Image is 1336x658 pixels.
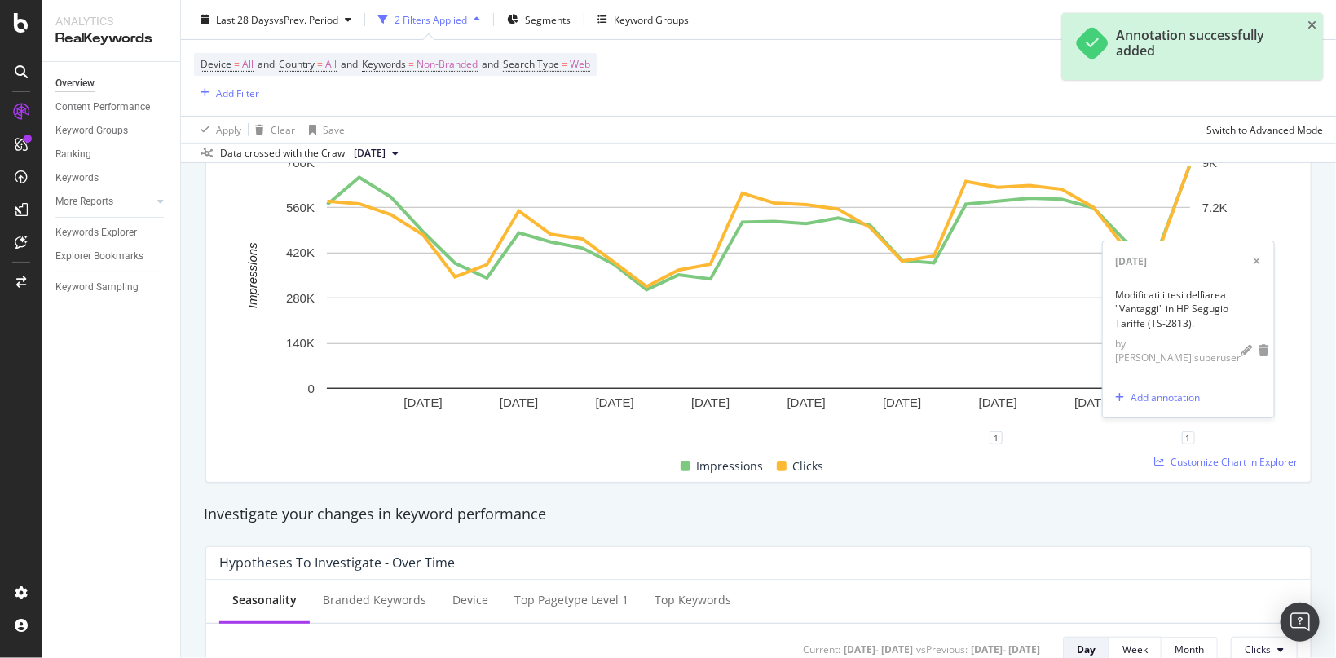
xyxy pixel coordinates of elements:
span: 2025 Aug. 31st [354,146,386,161]
span: Search Type [503,57,559,71]
text: 560K [286,201,315,214]
div: 1 [1182,431,1195,444]
div: 1 [990,431,1003,444]
div: Seasonality [232,592,297,608]
div: Ranking [55,146,91,163]
div: Top pagetype Level 1 [514,592,628,608]
div: Open Intercom Messenger [1281,603,1320,642]
button: Apply [194,117,241,143]
text: [DATE] [1074,395,1113,409]
div: Add Filter [216,86,259,99]
button: Switch to Advanced Mode [1200,117,1323,143]
button: Save [302,117,345,143]
div: by [PERSON_NAME].superuser [1115,337,1241,364]
div: RealKeywords [55,29,167,48]
span: Web [570,53,590,76]
a: Content Performance [55,99,169,116]
button: Add Filter [194,83,259,103]
text: [DATE] [883,395,921,409]
span: = [408,57,414,71]
div: Branded Keywords [323,592,426,608]
span: and [482,57,499,71]
text: [DATE] [500,395,538,409]
div: Annotation successfully added [1116,28,1294,59]
span: Customize Chart in Explorer [1171,455,1298,469]
div: Apply [216,122,241,136]
div: Month [1175,643,1204,656]
div: Top Keywords [655,592,731,608]
div: Current: [803,643,840,656]
a: Keywords Explorer [55,224,169,241]
div: Keyword Sampling [55,279,139,296]
text: 140K [286,336,315,350]
div: Content Performance [55,99,150,116]
span: Segments [525,12,571,26]
div: Switch to Advanced Mode [1206,122,1323,136]
div: 2 Filters Applied [395,12,467,26]
div: Week [1122,643,1148,656]
a: Explorer Bookmarks [55,248,169,265]
svg: A chart. [219,154,1299,438]
div: Overview [55,75,95,92]
span: and [341,57,358,71]
div: Investigate your changes in keyword performance [204,504,1313,525]
div: Add annotation [1131,391,1200,405]
div: Analytics [55,13,167,29]
span: Keywords [362,57,406,71]
a: More Reports [55,193,152,210]
button: Last 28 DaysvsPrev. Period [194,7,358,33]
div: Day [1077,643,1096,656]
div: vs Previous : [916,643,968,656]
button: Segments [500,7,577,33]
text: [DATE] [596,395,634,409]
span: Clicks [793,457,824,476]
span: Device [201,57,231,71]
button: Clear [249,117,295,143]
div: Modificati i tesi dellìarea "Vantaggi" in HP Segugio Tariffe (TS-2813). [1115,288,1260,329]
a: Ranking [55,146,169,163]
text: Impressions [245,242,259,308]
div: Explorer Bookmarks [55,248,143,265]
text: [DATE] [403,395,442,409]
text: 280K [286,291,315,305]
div: More Reports [55,193,113,210]
a: Keyword Sampling [55,279,169,296]
div: Save [323,122,345,136]
text: 7.2K [1202,201,1228,214]
text: [DATE] [787,395,826,409]
text: [DATE] [979,395,1017,409]
button: [DATE] [347,144,405,163]
div: [DATE] - [DATE] [844,643,913,656]
span: = [317,57,323,71]
text: [DATE] [691,395,730,409]
button: Keyword Groups [591,7,695,33]
div: Device [452,592,488,608]
a: Keyword Groups [55,122,169,139]
div: [DATE] [1115,254,1147,268]
div: close toast [1307,20,1316,31]
div: Keyword Groups [614,12,689,26]
text: 0 [308,382,315,395]
button: Add annotation [1109,385,1200,411]
a: Customize Chart in Explorer [1154,455,1298,469]
div: Data crossed with the Crawl [220,146,347,161]
a: Keywords [55,170,169,187]
span: = [562,57,567,71]
div: Keywords [55,170,99,187]
span: Clicks [1245,643,1271,656]
div: xmark [1253,254,1260,268]
span: Impressions [697,457,764,476]
div: Keyword Groups [55,122,128,139]
span: Non-Branded [417,53,478,76]
div: Hypotheses to Investigate - Over Time [219,554,455,571]
button: 2 Filters Applied [372,7,487,33]
span: Last 28 Days [216,12,274,26]
span: = [234,57,240,71]
div: Keywords Explorer [55,224,137,241]
span: Country [279,57,315,71]
span: vs Prev. Period [274,12,338,26]
span: and [258,57,275,71]
span: All [325,53,337,76]
div: pencil [1241,337,1252,364]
